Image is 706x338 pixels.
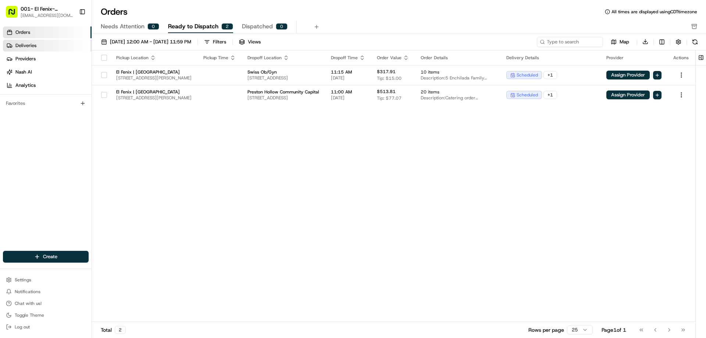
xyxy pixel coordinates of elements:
[15,312,44,318] span: Toggle Theme
[25,78,93,83] div: We're available if you need us!
[43,253,57,260] span: Create
[528,326,564,334] p: Rows per page
[3,40,92,51] a: Deliveries
[221,23,233,30] div: 2
[168,22,218,31] span: Ready to Dispatch
[62,107,68,113] div: 💻
[517,72,538,78] span: scheduled
[101,22,145,31] span: Needs Attention
[606,38,634,46] button: Map
[606,55,662,61] div: Provider
[115,326,126,334] div: 2
[116,95,192,101] span: [STREET_ADDRESS][PERSON_NAME]
[247,55,319,61] div: Dropoff Location
[421,69,495,75] span: 10 items
[116,55,192,61] div: Pickup Location
[3,322,89,332] button: Log out
[377,95,402,101] span: Tip: $77.07
[69,107,118,114] span: API Documentation
[377,89,396,95] span: $513.81
[537,37,603,47] input: Type to search
[247,75,319,81] span: [STREET_ADDRESS]
[248,39,261,45] span: Views
[606,71,650,79] button: Assign Provider
[421,89,495,95] span: 20 items
[377,75,402,81] span: Tip: $15.00
[517,92,538,98] span: scheduled
[7,7,22,22] img: Nash
[52,124,89,130] a: Powered byPylon
[116,89,192,95] span: El Fenix | [GEOGRAPHIC_DATA]
[247,89,319,95] span: Preston Hollow Community Capital
[602,326,626,334] div: Page 1 of 1
[331,75,365,81] span: [DATE]
[3,97,89,109] div: Favorites
[3,310,89,320] button: Toggle Theme
[673,55,689,61] div: Actions
[690,37,700,47] button: Refresh
[421,75,495,81] span: Description: 5 Enchilada Family Meals, 1 Guacamole, 1 Chili con Queso, 1 Gallon Sweet Tea, 1 Gall...
[15,300,42,306] span: Chat with us!
[620,39,629,45] span: Map
[15,289,40,295] span: Notifications
[506,55,595,61] div: Delivery Details
[213,39,226,45] div: Filters
[15,56,36,62] span: Providers
[331,89,365,95] span: 11:00 AM
[15,277,31,283] span: Settings
[3,66,92,78] a: Nash AI
[606,90,650,99] button: Assign Provider
[116,69,192,75] span: El Fenix | [GEOGRAPHIC_DATA]
[19,47,121,55] input: Clear
[201,37,229,47] button: Filters
[3,3,76,21] button: 001- El Fenix- [GEOGRAPHIC_DATA][EMAIL_ADDRESS][DOMAIN_NAME]
[7,29,134,41] p: Welcome 👋
[242,22,273,31] span: Dispatched
[110,39,191,45] span: [DATE] 12:00 AM - [DATE] 11:59 PM
[59,104,121,117] a: 💻API Documentation
[25,70,121,78] div: Start new chat
[101,326,126,334] div: Total
[21,5,73,13] button: 001- El Fenix- [GEOGRAPHIC_DATA]
[3,298,89,309] button: Chat with us!
[4,104,59,117] a: 📗Knowledge Base
[3,79,92,91] a: Analytics
[101,6,128,18] h1: Orders
[331,95,365,101] span: [DATE]
[15,82,36,89] span: Analytics
[236,37,264,47] button: Views
[377,55,409,61] div: Order Value
[3,251,89,263] button: Create
[421,95,495,101] span: Description: Catering order including Taco & Enchilada Party Pack, Cheese Enchiladas, Chicken & S...
[3,26,92,38] a: Orders
[7,70,21,83] img: 1736555255976-a54dd68f-1ca7-489b-9aae-adbdc363a1c4
[203,55,236,61] div: Pickup Time
[15,42,36,49] span: Deliveries
[147,23,159,30] div: 0
[247,95,319,101] span: [STREET_ADDRESS]
[21,13,73,18] button: [EMAIL_ADDRESS][DOMAIN_NAME]
[73,125,89,130] span: Pylon
[15,69,32,75] span: Nash AI
[7,107,13,113] div: 📗
[3,53,92,65] a: Providers
[421,55,495,61] div: Order Details
[3,275,89,285] button: Settings
[98,37,195,47] button: [DATE] 12:00 AM - [DATE] 11:59 PM
[15,29,30,36] span: Orders
[611,9,697,15] span: All times are displayed using CDT timezone
[247,69,319,75] span: Swiss Ob/Gyn
[15,324,30,330] span: Log out
[331,55,365,61] div: Dropoff Time
[331,69,365,75] span: 11:15 AM
[543,71,557,79] div: + 1
[543,91,557,99] div: + 1
[116,75,192,81] span: [STREET_ADDRESS][PERSON_NAME]
[3,287,89,297] button: Notifications
[125,72,134,81] button: Start new chat
[15,107,56,114] span: Knowledge Base
[276,23,288,30] div: 0
[377,69,396,75] span: $317.91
